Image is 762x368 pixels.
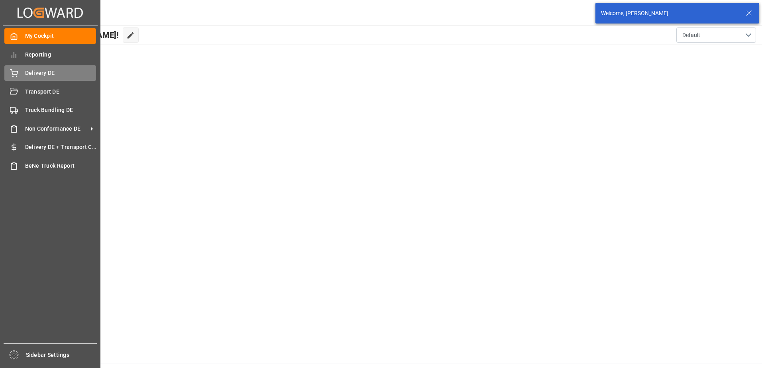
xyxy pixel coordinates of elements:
span: My Cockpit [25,32,96,40]
a: BeNe Truck Report [4,158,96,173]
span: Truck Bundling DE [25,106,96,114]
a: Truck Bundling DE [4,102,96,118]
button: open menu [676,27,756,43]
a: Delivery DE + Transport Cost [4,139,96,155]
a: Delivery DE [4,65,96,81]
span: BeNe Truck Report [25,162,96,170]
span: Delivery DE + Transport Cost [25,143,96,151]
span: Non Conformance DE [25,125,88,133]
a: My Cockpit [4,28,96,44]
a: Transport DE [4,84,96,99]
div: Welcome, [PERSON_NAME] [601,9,738,18]
span: Sidebar Settings [26,351,97,359]
span: Delivery DE [25,69,96,77]
span: Hello [PERSON_NAME]! [33,27,119,43]
span: Transport DE [25,88,96,96]
span: Default [682,31,700,39]
span: Reporting [25,51,96,59]
a: Reporting [4,47,96,62]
